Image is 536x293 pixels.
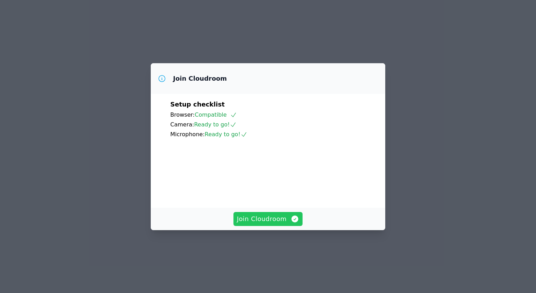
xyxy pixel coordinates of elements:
span: Microphone: [170,131,205,138]
button: Join Cloudroom [233,212,303,226]
span: Ready to go! [205,131,247,138]
span: Ready to go! [194,121,237,128]
span: Join Cloudroom [237,214,299,224]
h3: Join Cloudroom [173,74,227,83]
span: Camera: [170,121,194,128]
span: Compatible [195,111,237,118]
span: Setup checklist [170,101,225,108]
span: Browser: [170,111,195,118]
